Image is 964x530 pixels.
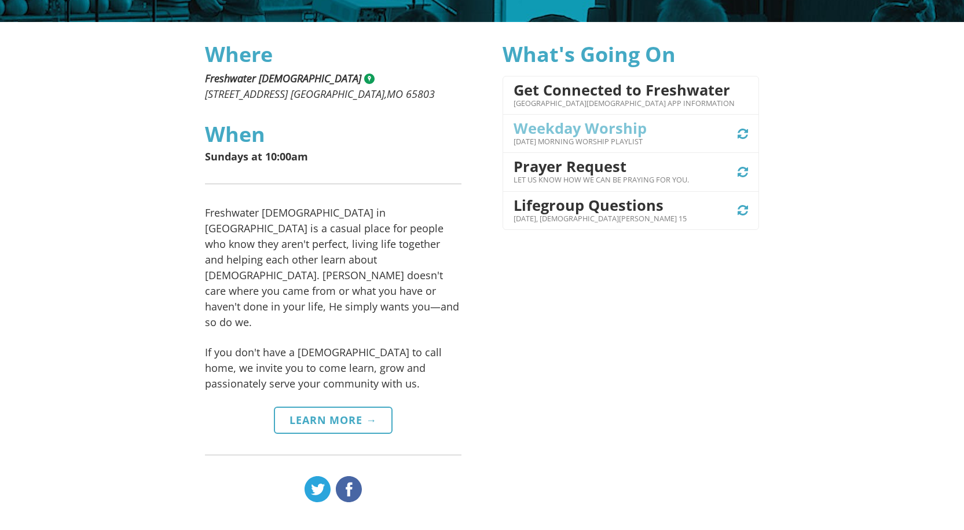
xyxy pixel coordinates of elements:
p: [GEOGRAPHIC_DATA][DEMOGRAPHIC_DATA] App Information [514,98,735,109]
h3: When [205,123,461,146]
p: [DATE], [DEMOGRAPHIC_DATA][PERSON_NAME] 15 [514,213,687,224]
a: Lifegroup Questions [DATE], [DEMOGRAPHIC_DATA][PERSON_NAME] 15 [514,195,747,225]
p: Let us know how we can be praying for you. [514,174,689,185]
span: 65803 [406,87,435,101]
p: If you don't have a [DEMOGRAPHIC_DATA] to call home, we invite you to come learn, grow and passio... [205,345,461,392]
h4: Get Connected to Freshwater [514,82,735,98]
a: Learn More → [274,407,393,434]
a: Get Connected to Freshwater [GEOGRAPHIC_DATA][DEMOGRAPHIC_DATA] App Information [514,81,747,111]
h4: Prayer Request [514,158,689,174]
span: [GEOGRAPHIC_DATA] [291,87,384,101]
span: [STREET_ADDRESS] [205,87,288,101]
a: Weekday Worship [DATE] Morning Worship Playlist [514,119,747,149]
h3: Where [205,43,461,66]
h4: Lifegroup Questions [514,197,687,213]
p: [DATE] Morning Worship Playlist [514,136,647,147]
a: Prayer Request Let us know how we can be praying for you. [514,157,747,187]
p: Freshwater [DEMOGRAPHIC_DATA] in [GEOGRAPHIC_DATA] is a casual place for people who know they are... [205,205,461,330]
h4: Weekday Worship [514,120,647,136]
p: Sundays at 10:00am [205,151,461,163]
span: MO [387,87,403,101]
span: Freshwater [DEMOGRAPHIC_DATA] [205,71,361,85]
address: , [205,71,461,102]
h3: What's Going On [503,43,758,66]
